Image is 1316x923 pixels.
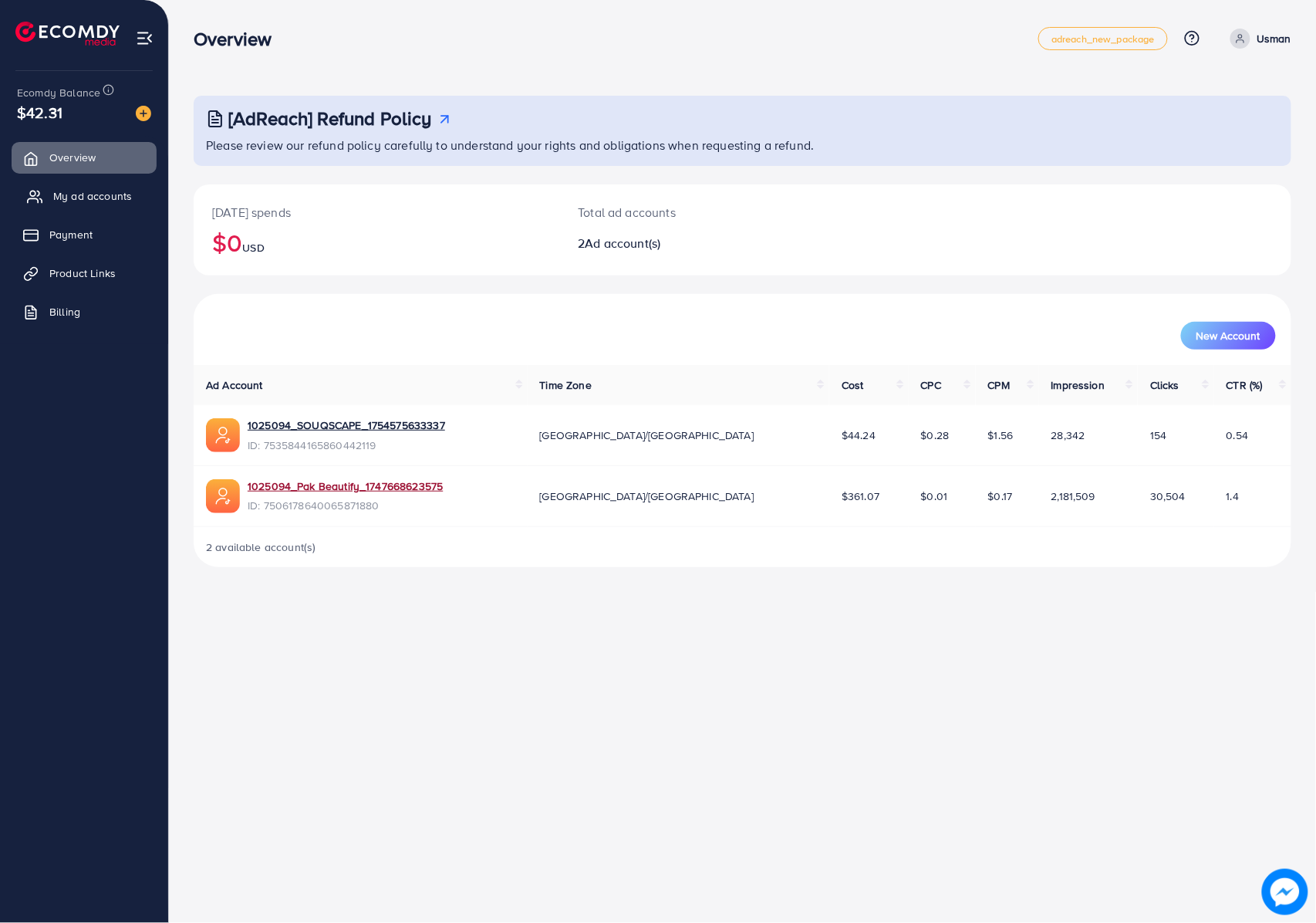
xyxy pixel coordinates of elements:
[228,107,432,130] h3: [AdReach] Refund Policy
[842,377,864,393] span: Cost
[988,377,1010,393] span: CPM
[540,489,754,504] span: [GEOGRAPHIC_DATA]/[GEOGRAPHIC_DATA]
[540,377,592,393] span: Time Zone
[206,136,1282,154] p: Please review our refund policy carefully to understand your rights and obligations when requesti...
[842,489,879,504] span: $361.07
[206,479,240,513] img: ic-ads-acc.e4c84228.svg
[1227,428,1249,443] span: 0.54
[206,539,316,555] span: 2 available account(s)
[206,377,263,393] span: Ad Account
[921,428,950,443] span: $0.28
[12,142,157,173] a: Overview
[988,489,1013,504] span: $0.17
[12,258,157,289] a: Product Links
[1150,428,1166,443] span: 154
[1227,489,1239,504] span: 1.4
[921,489,948,504] span: $0.01
[17,85,100,100] span: Ecomdy Balance
[136,106,151,121] img: image
[1227,377,1263,393] span: CTR (%)
[585,235,661,252] span: Ad account(s)
[1051,377,1105,393] span: Impression
[540,428,754,443] span: [GEOGRAPHIC_DATA]/[GEOGRAPHIC_DATA]
[578,236,815,251] h2: 2
[12,296,157,327] a: Billing
[1150,489,1186,504] span: 30,504
[1051,489,1095,504] span: 2,181,509
[1051,428,1085,443] span: 28,342
[842,428,876,443] span: $44.24
[49,304,80,319] span: Billing
[12,219,157,250] a: Payment
[248,418,445,433] a: 1025094_SOUQSCAPE_1754575633337
[248,438,445,453] span: ID: 7535844165860442119
[248,478,443,494] a: 1025094_Pak Beautify_1747668623575
[136,29,154,47] img: menu
[1038,27,1168,50] a: adreach_new_package
[212,203,541,221] p: [DATE] spends
[12,181,157,211] a: My ad accounts
[1181,322,1276,350] button: New Account
[212,228,541,257] h2: $0
[1224,29,1291,49] a: Usman
[206,418,240,452] img: ic-ads-acc.e4c84228.svg
[1150,377,1179,393] span: Clicks
[242,240,264,255] span: USD
[1196,330,1260,341] span: New Account
[988,428,1014,443] span: $1.56
[578,203,815,221] p: Total ad accounts
[15,22,120,46] img: logo
[49,227,93,242] span: Payment
[1262,869,1308,915] img: image
[53,188,132,204] span: My ad accounts
[921,377,941,393] span: CPC
[248,498,443,513] span: ID: 7506178640065871880
[194,28,284,50] h3: Overview
[17,101,62,123] span: $42.31
[49,265,116,281] span: Product Links
[1051,34,1155,44] span: adreach_new_package
[49,150,96,165] span: Overview
[1257,29,1291,48] p: Usman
